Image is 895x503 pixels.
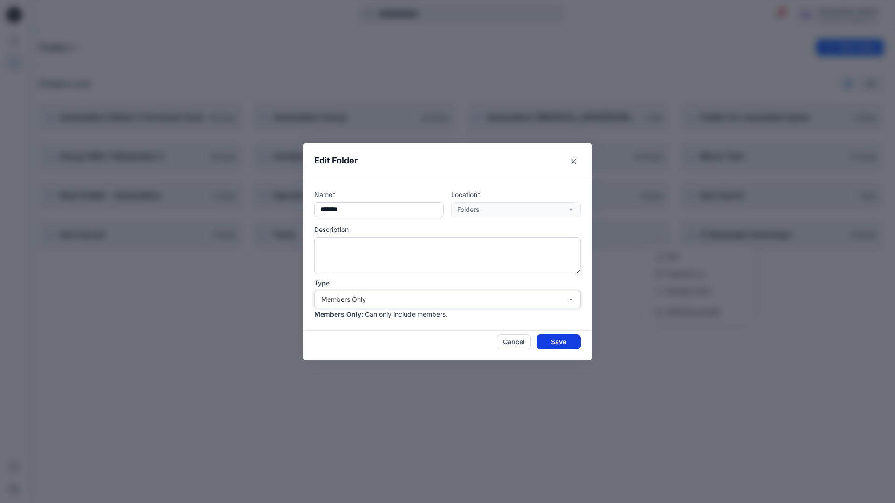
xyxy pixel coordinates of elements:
p: Type [314,278,581,288]
button: Cancel [497,334,531,349]
p: Name* [314,190,444,199]
button: Save [537,334,581,349]
header: Edit Folder [303,143,592,178]
p: Members Only : [314,309,363,319]
p: Location* [451,190,581,199]
div: Members Only [321,294,563,304]
p: Description [314,224,581,234]
p: Can only include members. [365,309,447,319]
button: Close [566,154,581,169]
